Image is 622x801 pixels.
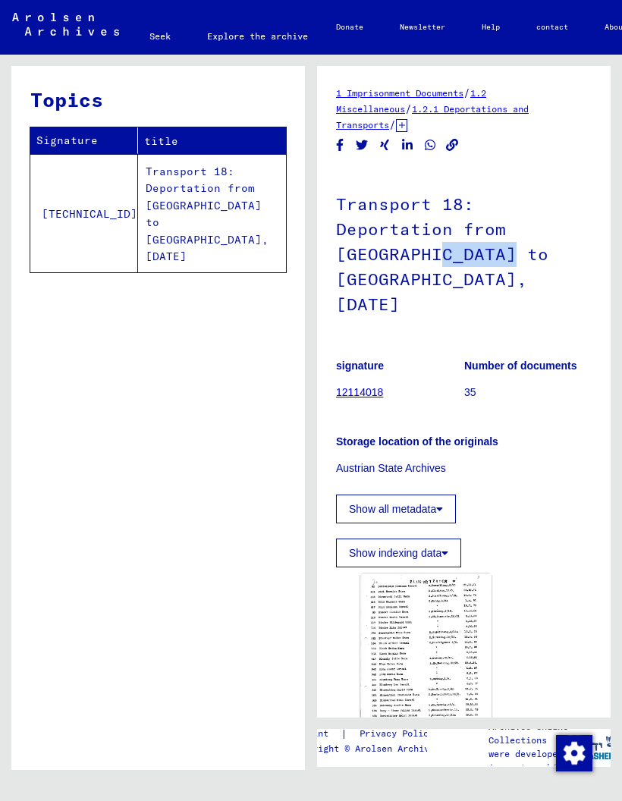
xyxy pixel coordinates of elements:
[336,495,456,523] button: Show all metadata
[349,503,436,515] font: Show all metadata
[536,22,568,32] font: contact
[556,735,592,771] img: Change consent
[423,136,438,155] button: Share on WhatsApp
[336,539,461,567] button: Show indexing data
[12,13,119,36] img: Arolsen_neg.svg
[564,728,621,766] img: yv_logo.png
[336,360,384,372] font: signature
[555,734,592,771] div: Change consent
[332,136,348,155] button: Share on Facebook
[360,727,434,739] font: Privacy Policy
[42,207,137,221] font: [TECHNICAL_ID]
[189,18,326,55] a: Explore the archive
[518,9,586,46] a: contact
[30,87,103,112] font: Topics
[354,136,370,155] button: Share on Twitter
[336,386,383,398] a: 12114018
[341,727,347,740] font: |
[464,360,577,372] font: Number of documents
[463,86,470,99] font: /
[349,547,441,559] font: Show indexing data
[336,193,548,315] font: Transport 18: Deportation from [GEOGRAPHIC_DATA] to [GEOGRAPHIC_DATA], [DATE]
[336,22,363,32] font: Donate
[318,9,382,46] a: Donate
[131,18,189,55] a: Seek
[389,118,396,131] font: /
[400,136,416,155] button: Share on LinkedIn
[336,103,529,130] a: 1.2.1 Deportations and Transports
[207,30,308,42] font: Explore the archive
[36,133,98,147] font: Signature
[336,87,463,99] a: 1 Imprisonment Documents
[400,22,445,32] font: Newsletter
[336,435,498,448] font: Storage location of the originals
[336,462,446,474] font: Austrian State Archives
[146,165,269,264] font: Transport 18: Deportation from [GEOGRAPHIC_DATA] to [GEOGRAPHIC_DATA], [DATE]
[149,30,171,42] font: Seek
[445,136,460,155] button: Copy link
[377,136,393,155] button: Share on Xing
[144,134,178,148] font: title
[382,9,463,46] a: Newsletter
[482,22,500,32] font: Help
[347,726,452,742] a: Privacy Policy
[405,102,412,115] font: /
[360,573,492,754] img: 001.jpg
[488,748,563,787] font: were developed in partnership with
[291,743,445,768] font: Copyright © Arolsen Archives, 2021
[464,386,476,398] font: 35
